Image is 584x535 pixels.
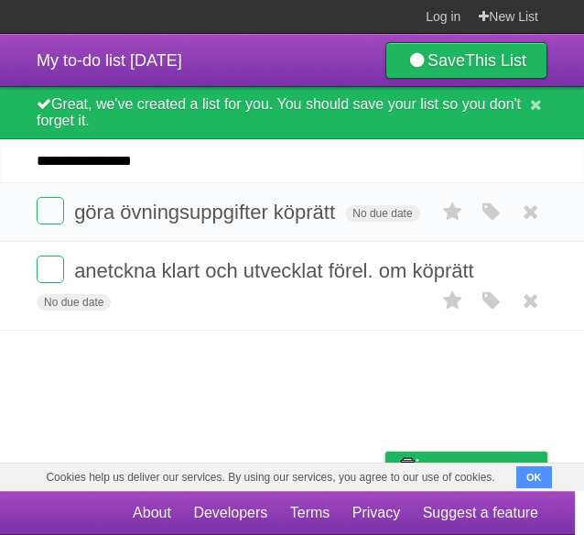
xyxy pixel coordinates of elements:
[133,496,171,530] a: About
[352,496,400,530] a: Privacy
[37,51,182,70] span: My to-do list [DATE]
[385,42,547,79] a: SaveThis List
[290,496,330,530] a: Terms
[345,205,419,222] span: No due date
[424,453,538,485] span: Buy me a coffee
[395,453,419,484] img: Buy me a coffee
[37,294,111,311] span: No due date
[516,466,552,488] button: OK
[465,51,526,70] b: This List
[436,197,470,227] label: Star task
[37,197,64,224] label: Done
[27,464,513,491] span: Cookies help us deliver our services. By using our services, you agree to our use of cookies.
[74,201,340,224] span: göra övningsuppgifter köprätt
[37,256,64,283] label: Done
[423,496,538,530] a: Suggest a feature
[193,496,267,530] a: Developers
[385,452,547,486] a: Buy me a coffee
[74,259,479,282] span: anetckna klart och utvecklat förel. om köprätt
[436,286,470,316] label: Star task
